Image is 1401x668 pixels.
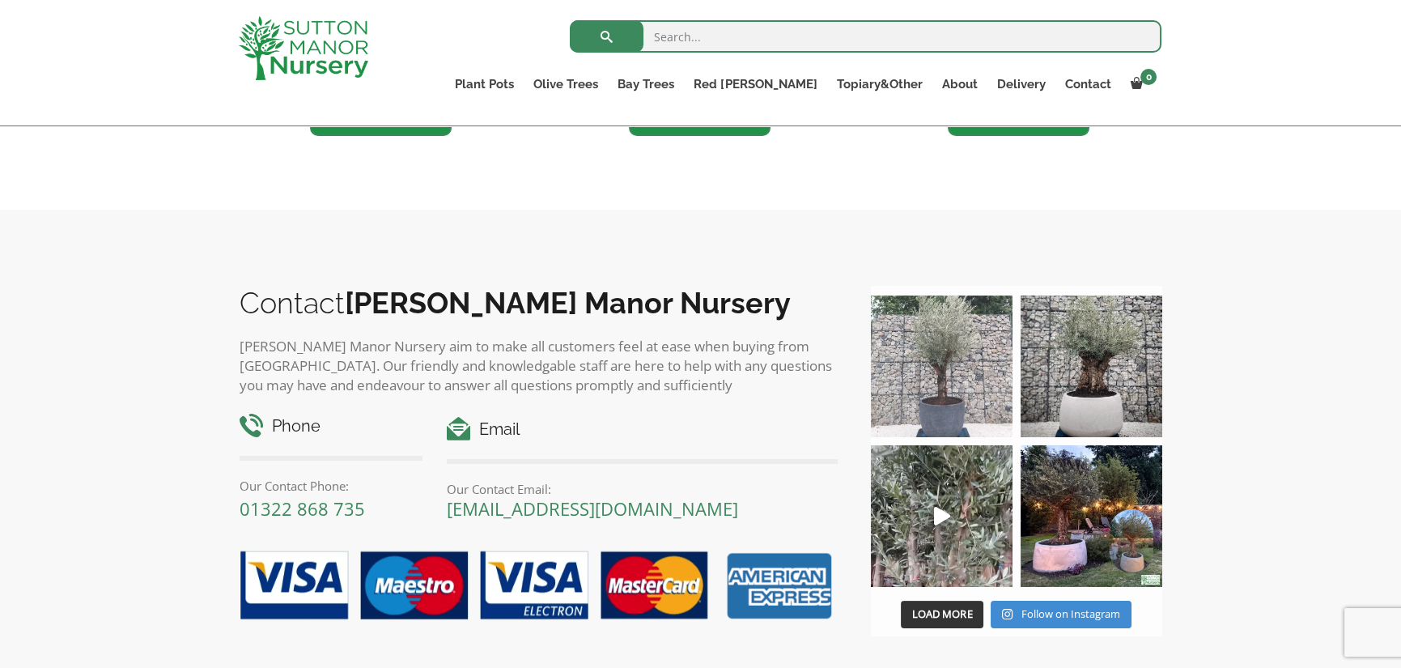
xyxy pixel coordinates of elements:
[1002,608,1013,620] svg: Instagram
[524,73,608,96] a: Olive Trees
[239,16,368,80] img: logo
[932,73,987,96] a: About
[240,476,423,496] p: Our Contact Phone:
[871,445,1013,587] a: Play
[1021,606,1120,621] span: Follow on Instagram
[1021,445,1162,587] img: “The poetry of nature is never dead” 🪴🫒 A stunning beautiful customer photo has been sent into us...
[1120,73,1161,96] a: 0
[240,286,838,320] h2: Contact
[1140,69,1157,85] span: 0
[1021,296,1162,437] img: Check out this beauty we potted at our nursery today ❤️‍🔥 A huge, ancient gnarled Olive tree plan...
[227,542,838,631] img: payment-options.png
[991,601,1131,628] a: Instagram Follow on Instagram
[240,337,838,395] p: [PERSON_NAME] Manor Nursery aim to make all customers feel at ease when buying from [GEOGRAPHIC_D...
[447,479,838,499] p: Our Contact Email:
[608,73,684,96] a: Bay Trees
[934,507,950,525] svg: Play
[912,606,972,621] span: Load More
[871,445,1013,587] img: New arrivals Monday morning of beautiful olive trees 🤩🤩 The weather is beautiful this summer, gre...
[345,286,791,320] b: [PERSON_NAME] Manor Nursery
[901,601,983,628] button: Load More
[570,20,1161,53] input: Search...
[871,296,1013,437] img: A beautiful multi-stem Spanish Olive tree potted in our luxurious fibre clay pots 😍😍
[447,417,838,442] h4: Email
[1055,73,1120,96] a: Contact
[447,496,738,521] a: [EMAIL_ADDRESS][DOMAIN_NAME]
[445,73,524,96] a: Plant Pots
[826,73,932,96] a: Topiary&Other
[684,73,826,96] a: Red [PERSON_NAME]
[240,414,423,439] h4: Phone
[987,73,1055,96] a: Delivery
[240,496,365,521] a: 01322 868 735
